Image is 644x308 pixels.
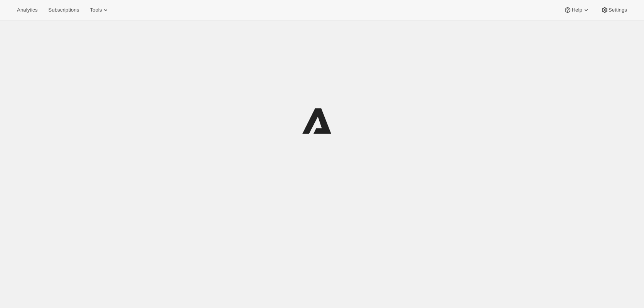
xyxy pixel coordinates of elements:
[559,5,594,15] button: Help
[596,5,632,15] button: Settings
[12,5,42,15] button: Analytics
[90,7,102,13] span: Tools
[85,5,114,15] button: Tools
[609,7,627,13] span: Settings
[17,7,37,13] span: Analytics
[48,7,79,13] span: Subscriptions
[44,5,84,15] button: Subscriptions
[572,7,582,13] span: Help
